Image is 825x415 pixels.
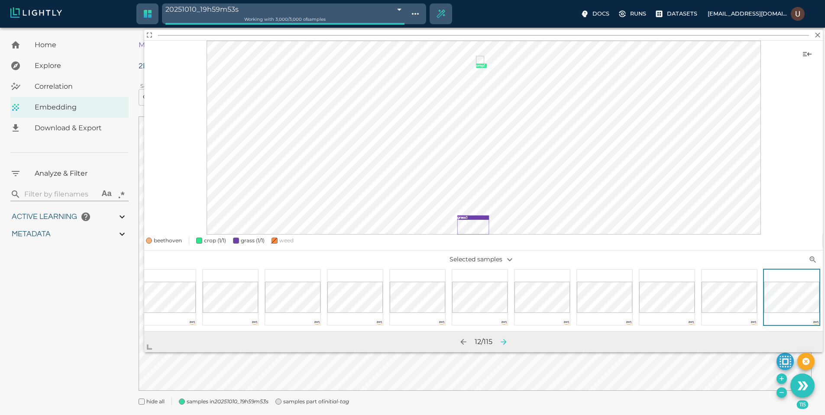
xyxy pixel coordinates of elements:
span: Analyze & Filter [35,168,122,179]
h6: 2D plot of your embedding [139,58,812,75]
button: View full details [144,30,154,40]
button: make selected active [776,353,794,370]
span: Correlation [35,81,122,92]
button: Use the 115 selected samples as the basis for your new tag [790,373,815,398]
button: use regular expression [114,187,129,202]
i: 20251010_19h59m53s [214,398,269,405]
a: Explore [10,55,129,76]
text: grass : 1 [457,216,468,219]
span: Download & Export [35,123,122,133]
a: Download [10,118,129,138]
a: Switch to crop dataset [137,3,158,24]
p: My Datasets [139,40,181,50]
nav: breadcrumb [139,40,582,50]
text: crop : 1 [476,64,485,68]
span: weed [279,237,294,244]
div: 20251010_19h59m53s [165,3,404,15]
span: Working with 3,000 / 3,000 of samples [244,16,326,22]
a: Correlation [10,76,129,97]
span: default_20251010_19h59m53s [143,92,245,101]
button: use case sensitivity [99,187,114,202]
nav: explore, analyze, sample, metadata, embedding, correlations label, download your dataset [10,35,129,138]
button: help [77,208,94,225]
span: samples in [187,397,269,406]
i: initial-tag [324,398,349,405]
span: Active Learning [12,213,77,221]
span: Embedding [35,102,122,113]
button: Reset the selection of samples [797,353,815,370]
p: [EMAIL_ADDRESS][DOMAIN_NAME] [708,10,787,18]
div: 12 / 115 [475,337,492,347]
input: search [24,187,96,201]
img: Lightly [10,7,62,18]
a: Embedding [10,97,129,118]
button: Show sample details [799,45,816,63]
button: Add the selected 115 samples to in-place to the tag 20251010_19h59m53s [776,373,787,384]
div: Aa [101,189,112,199]
div: Create selection [430,3,451,24]
span: Explore [35,61,122,71]
span: Metadata [12,230,51,238]
button: Remove the selected 115 samples in-place from the tag 20251010_19h59m53s [776,387,787,398]
p: Selected samples [370,252,596,267]
span: beethoven [154,236,182,245]
span: grass (1/1) [241,237,265,244]
label: Select embedding [140,82,189,90]
button: Close overlay [813,30,823,40]
span: 115 [797,400,809,409]
p: Docs [592,10,609,18]
span: hide all [146,397,165,406]
button: Show tag tree [408,6,423,21]
span: Home [35,40,122,50]
p: Datasets [667,10,697,18]
button: view in fullscreen [142,122,158,137]
img: Usman Khan [791,7,805,21]
span: crop (1/1) [204,237,226,244]
p: Runs [630,10,646,18]
span: samples part of [283,397,349,406]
